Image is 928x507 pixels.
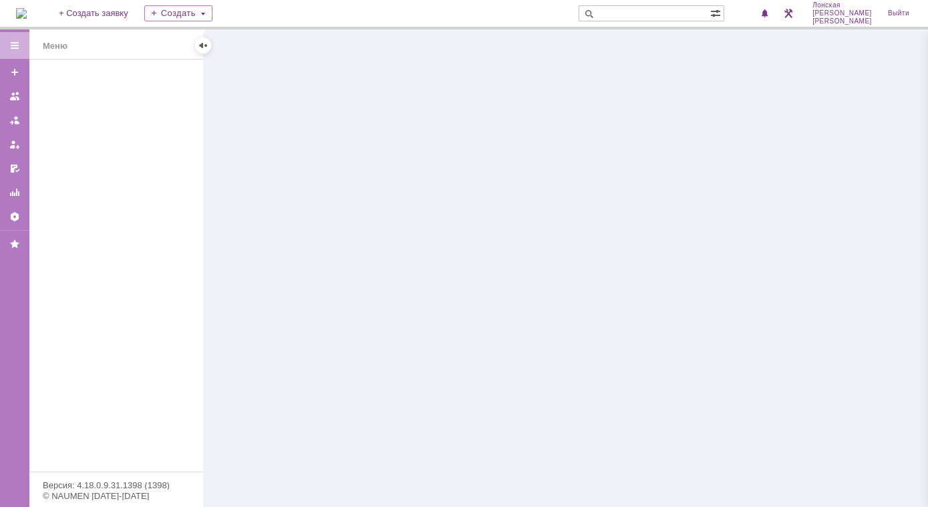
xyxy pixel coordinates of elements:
[195,37,211,54] div: Скрыть меню
[812,9,872,17] span: [PERSON_NAME]
[43,38,67,54] div: Меню
[710,6,724,19] span: Расширенный поиск
[780,5,796,21] a: Перейти в интерфейс администратора
[16,8,27,19] img: logo
[812,17,872,25] span: [PERSON_NAME]
[43,481,190,490] div: Версия: 4.18.0.9.31.1398 (1398)
[43,492,190,500] div: © NAUMEN [DATE]-[DATE]
[16,8,27,19] a: Перейти на домашнюю страницу
[144,5,212,21] div: Создать
[812,1,872,9] span: Лонская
